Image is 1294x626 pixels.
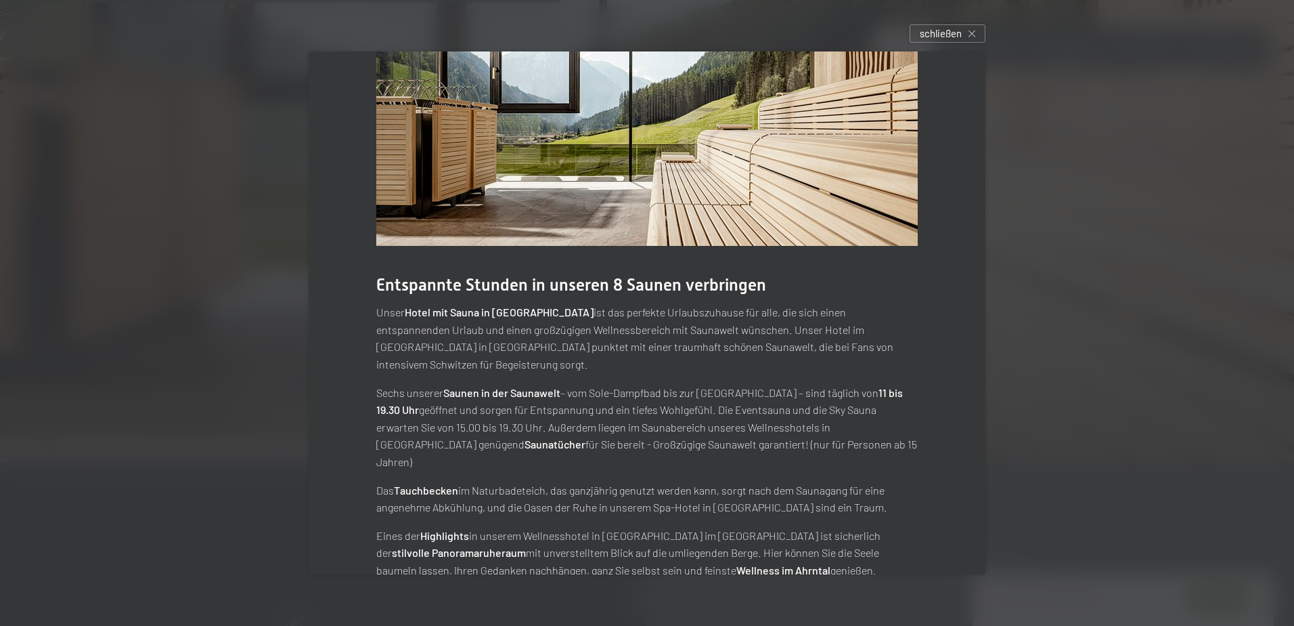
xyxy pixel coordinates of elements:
span: Entspannte Stunden in unseren 8 Saunen verbringen [376,275,766,295]
strong: Wellness im Ahrntal [736,564,830,577]
img: Wellnesshotels - Sauna - Entspannung - Ahrntal [376,14,918,246]
p: Das im Naturbadeteich, das ganzjährig genutzt werden kann, sorgt nach dem Saunagang für eine ange... [376,482,918,516]
strong: Tauchbecken [394,484,458,497]
p: Sechs unserer – vom Sole-Dampfbad bis zur [GEOGRAPHIC_DATA] – sind täglich von geöffnet und sorge... [376,384,918,471]
span: schließen [920,26,962,41]
strong: Highlights [420,529,469,542]
p: Unser ist das perfekte Urlaubszuhause für alle, die sich einen entspannenden Urlaub und einen gro... [376,304,918,373]
strong: Saunen in der Saunawelt [443,386,560,399]
strong: Saunatücher [525,438,585,451]
strong: stilvolle Panoramaruheraum [392,546,526,559]
strong: Hotel mit Sauna in [GEOGRAPHIC_DATA] [405,306,594,318]
p: Eines der in unserem Wellnesshotel in [GEOGRAPHIC_DATA] im [GEOGRAPHIC_DATA] ist sicherlich der m... [376,527,918,579]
